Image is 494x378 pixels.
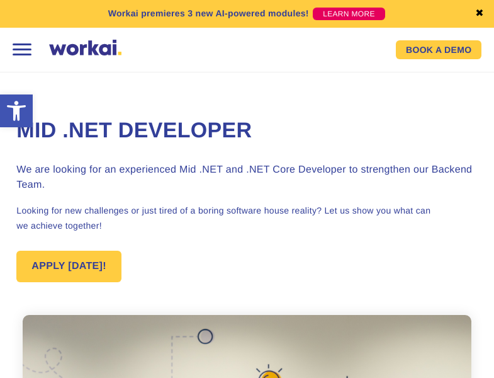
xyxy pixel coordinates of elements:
a: LEARN MORE [313,8,385,20]
a: APPLY [DATE]! [16,251,121,282]
h3: We are looking for an experienced Mid .NET and .NET Core Developer to strengthen our Backend Team. [16,163,477,193]
a: ✖ [475,9,484,19]
a: BOOK A DEMO [396,40,481,59]
p: Workai premieres 3 new AI-powered modules! [108,7,309,20]
h1: Mid .NET Developer [16,117,477,146]
p: Looking for new challenges or just tired of a boring software house reality? Let us show you what... [16,203,477,233]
